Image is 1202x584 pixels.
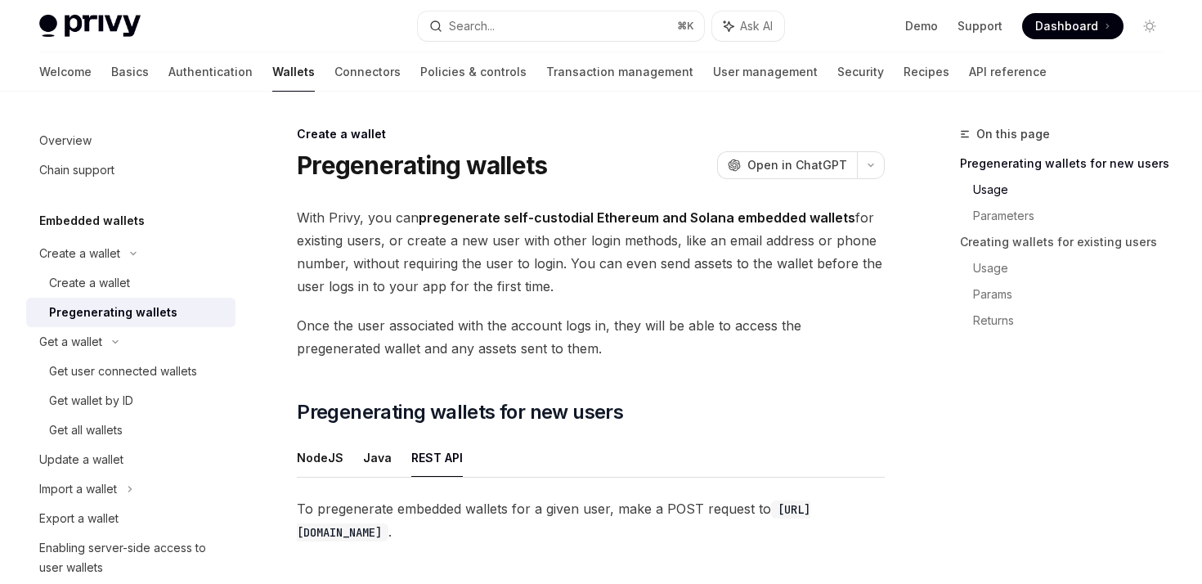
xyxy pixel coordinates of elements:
h5: Embedded wallets [39,211,145,231]
a: Usage [973,177,1176,203]
a: Security [837,52,884,92]
div: Update a wallet [39,450,123,469]
a: Get all wallets [26,416,235,445]
div: Import a wallet [39,479,117,499]
a: Parameters [973,203,1176,229]
a: Pregenerating wallets for new users [960,150,1176,177]
a: Export a wallet [26,504,235,533]
a: Usage [973,255,1176,281]
div: Export a wallet [39,509,119,528]
a: Connectors [334,52,401,92]
a: Creating wallets for existing users [960,229,1176,255]
button: NodeJS [297,438,343,477]
div: Search... [449,16,495,36]
button: REST API [411,438,463,477]
a: Pregenerating wallets [26,298,235,327]
button: Search...⌘K [418,11,703,41]
a: Policies & controls [420,52,527,92]
h1: Pregenerating wallets [297,150,547,180]
span: ⌘ K [677,20,694,33]
a: Chain support [26,155,235,185]
a: Dashboard [1022,13,1124,39]
span: On this page [976,124,1050,144]
div: Get all wallets [49,420,123,440]
strong: pregenerate self-custodial Ethereum and Solana embedded wallets [419,209,855,226]
a: Enabling server-side access to user wallets [26,533,235,582]
div: Get wallet by ID [49,391,133,411]
a: Welcome [39,52,92,92]
button: Toggle dark mode [1137,13,1163,39]
a: Transaction management [546,52,693,92]
span: Pregenerating wallets for new users [297,399,623,425]
a: Basics [111,52,149,92]
div: Get a wallet [39,332,102,352]
a: Get user connected wallets [26,357,235,386]
span: Ask AI [740,18,773,34]
a: Create a wallet [26,268,235,298]
div: Create a wallet [49,273,130,293]
div: Create a wallet [297,126,885,142]
a: Get wallet by ID [26,386,235,416]
a: User management [713,52,818,92]
button: Ask AI [712,11,784,41]
button: Java [363,438,392,477]
a: Recipes [904,52,949,92]
div: Chain support [39,160,114,180]
a: Authentication [168,52,253,92]
a: Params [973,281,1176,308]
img: light logo [39,15,141,38]
span: Once the user associated with the account logs in, they will be able to access the pregenerated w... [297,314,885,360]
div: Enabling server-side access to user wallets [39,538,226,577]
span: To pregenerate embedded wallets for a given user, make a POST request to . [297,497,885,543]
span: With Privy, you can for existing users, or create a new user with other login methods, like an em... [297,206,885,298]
span: Open in ChatGPT [747,157,847,173]
span: Dashboard [1035,18,1098,34]
a: API reference [969,52,1047,92]
button: Open in ChatGPT [717,151,857,179]
a: Overview [26,126,235,155]
div: Get user connected wallets [49,362,197,381]
div: Overview [39,131,92,150]
a: Update a wallet [26,445,235,474]
div: Create a wallet [39,244,120,263]
a: Support [958,18,1002,34]
a: Demo [905,18,938,34]
a: Returns [973,308,1176,334]
a: Wallets [272,52,315,92]
div: Pregenerating wallets [49,303,177,322]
